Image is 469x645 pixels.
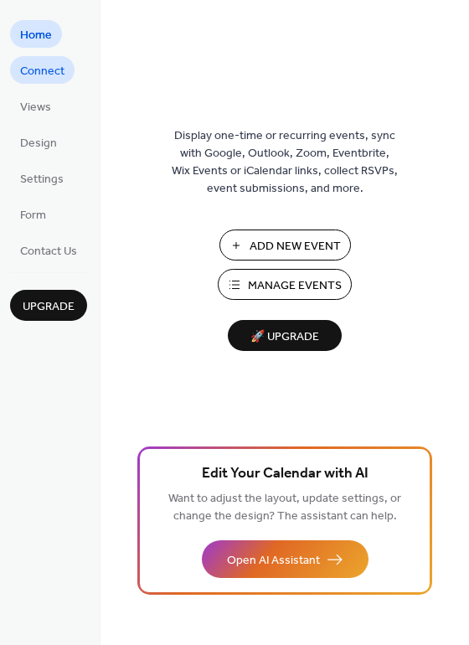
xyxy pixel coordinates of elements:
span: Settings [20,171,64,188]
span: Connect [20,63,64,80]
button: Add New Event [219,230,351,261]
span: Manage Events [248,277,342,295]
span: Add New Event [250,238,341,255]
a: Home [10,20,62,48]
a: Views [10,92,61,120]
a: Design [10,128,67,156]
a: Contact Us [10,236,87,264]
span: Display one-time or recurring events, sync with Google, Outlook, Zoom, Eventbrite, Wix Events or ... [172,127,398,198]
span: Open AI Assistant [227,552,320,570]
span: Contact Us [20,243,77,261]
span: Upgrade [23,298,75,316]
span: 🚀 Upgrade [238,326,332,348]
span: Edit Your Calendar with AI [202,462,368,486]
a: Connect [10,56,75,84]
span: Home [20,27,52,44]
button: Manage Events [218,269,352,300]
span: Design [20,135,57,152]
a: Settings [10,164,74,192]
span: Form [20,207,46,224]
button: Upgrade [10,290,87,321]
button: 🚀 Upgrade [228,320,342,351]
span: Views [20,99,51,116]
button: Open AI Assistant [202,540,368,578]
span: Want to adjust the layout, update settings, or change the design? The assistant can help. [168,488,401,528]
a: Form [10,200,56,228]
